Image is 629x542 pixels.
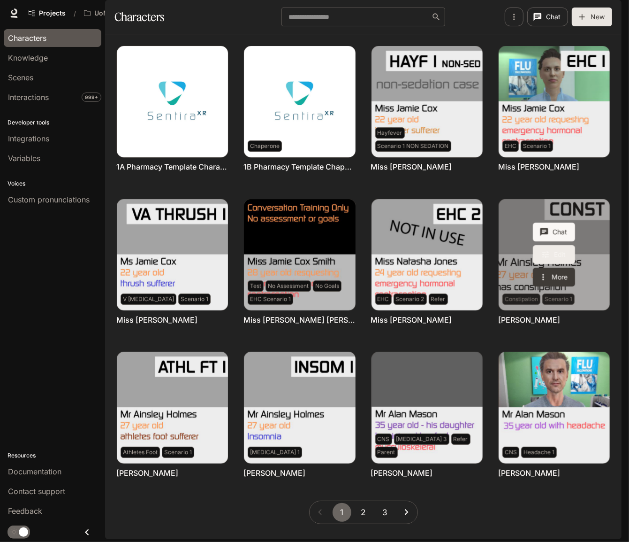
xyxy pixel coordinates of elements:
a: [PERSON_NAME] [243,468,305,478]
button: page 1 [333,503,351,522]
button: Open workspace menu [80,4,161,23]
img: Miss Jamie Cox Smith [244,199,355,310]
a: 1B Pharmacy Template Chaperone Character [243,162,356,172]
button: Chat [527,8,568,26]
img: Miss Jamie Cox [371,46,483,157]
img: 1B Pharmacy Template Chaperone Character [244,46,355,157]
img: Mr Alan Mason [371,352,483,463]
button: Chat with Mr Ainsley Holmes [533,223,575,241]
a: 1A Pharmacy Template Character [116,162,228,172]
img: Mr Ainsley Holmes [117,352,228,463]
a: [PERSON_NAME] [498,468,560,478]
img: Miss Jamie Cox [499,46,610,157]
img: Miss Jamie Cox [117,199,228,310]
img: Mr Ainsley Holmes [244,352,355,463]
a: Edit Mr Ainsley Holmes [533,245,575,264]
img: Mr Alan Mason [499,352,610,463]
a: Miss [PERSON_NAME] [116,315,197,325]
a: Go to projects [24,4,70,23]
a: Miss [PERSON_NAME] [PERSON_NAME] [243,315,356,325]
p: UoM Pharmacy Project [94,9,147,17]
button: Go to page 3 [376,503,394,522]
a: [PERSON_NAME] [116,468,178,478]
img: Miss Natasha Jones [371,199,483,310]
img: 1A Pharmacy Template Character [117,46,228,157]
a: Miss [PERSON_NAME] [371,162,452,172]
a: Miss [PERSON_NAME] [498,162,579,172]
a: Mr Ainsley Holmes [499,199,610,310]
h1: Characters [114,8,164,26]
button: Go to next page [397,503,416,522]
a: Miss [PERSON_NAME] [371,315,452,325]
span: Projects [39,9,66,17]
button: Go to page 2 [354,503,373,522]
a: [PERSON_NAME] [371,468,433,478]
button: New [572,8,612,26]
a: [PERSON_NAME] [498,315,560,325]
div: / [70,8,80,18]
button: More actions [533,268,575,286]
nav: pagination navigation [309,501,418,524]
